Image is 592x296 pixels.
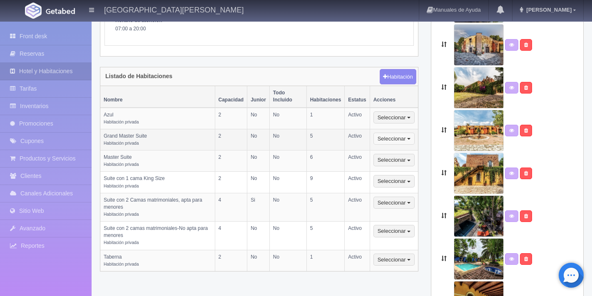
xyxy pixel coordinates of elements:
td: No [269,250,306,271]
small: Habitación privada [104,120,139,124]
img: 558_6611.png [454,67,504,109]
td: 1 [306,250,345,271]
button: Seleccionar [373,225,415,237]
button: Seleccionar [373,111,415,124]
td: Activo [345,172,370,193]
td: No [269,129,306,150]
td: 4 [215,222,247,250]
td: No [269,172,306,193]
small: Habitación privada [104,212,139,217]
button: Seleccionar [373,197,415,209]
td: 5 [306,129,345,150]
td: Activo [345,193,370,221]
td: No [247,172,270,193]
td: Grand Master Suite [100,129,215,150]
th: Acciones [370,86,418,107]
button: Habitación [380,69,416,85]
td: Suite con 2 camas matrimoniales-No apta para menores [100,222,215,250]
td: 6 [306,150,345,172]
td: No [269,150,306,172]
button: Seleccionar [373,154,415,166]
button: Seleccionar [373,254,415,266]
th: Capacidad [215,86,247,107]
small: Habitación privada [104,162,139,167]
td: No [269,222,306,250]
img: 558_6605.png [454,238,504,280]
th: Nombre [100,86,215,107]
button: Seleccionar [373,133,415,145]
th: Habitaciones [306,86,345,107]
th: Todo Incluido [269,86,306,107]
strong: Horario de atención [115,17,162,23]
small: Habitación privada [104,141,139,146]
td: 1 [306,108,345,129]
td: Activo [345,108,370,129]
td: Azul [100,108,215,129]
td: Activo [345,129,370,150]
small: Habitación privada [104,184,139,188]
td: No [247,150,270,172]
td: 5 [306,193,345,221]
td: 2 [215,250,247,271]
td: Si [247,193,270,221]
td: 2 [215,172,247,193]
td: Master Suite [100,150,215,172]
h4: [GEOGRAPHIC_DATA][PERSON_NAME] [104,4,244,15]
small: Habitación privada [104,262,139,266]
img: 558_6608.png [454,195,504,237]
td: 2 [215,129,247,150]
td: 2 [215,108,247,129]
img: Getabed [46,8,75,14]
td: Activo [345,222,370,250]
td: 2 [215,150,247,172]
img: Getabed [25,2,42,19]
img: 558_6610.png [454,110,504,151]
td: No [247,250,270,271]
td: No [247,108,270,129]
td: Activo [345,250,370,271]
small: Habitación privada [104,240,139,245]
td: Suite con 1 cama King Size [100,172,215,193]
td: No [269,193,306,221]
button: Seleccionar [373,175,415,187]
td: Taberna [100,250,215,271]
td: Suite con 2 Camas matrimoniales, apta para menores [100,193,215,221]
td: 4 [215,193,247,221]
th: Junior [247,86,270,107]
img: 558_6606.png [454,153,504,194]
td: No [247,222,270,250]
td: 5 [306,222,345,250]
h4: Listado de Habitaciones [105,73,172,79]
td: No [247,129,270,150]
img: 558_6614.png [454,24,504,66]
th: Estatus [345,86,370,107]
td: No [269,108,306,129]
td: Activo [345,150,370,172]
td: 9 [306,172,345,193]
span: [PERSON_NAME] [524,7,572,13]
